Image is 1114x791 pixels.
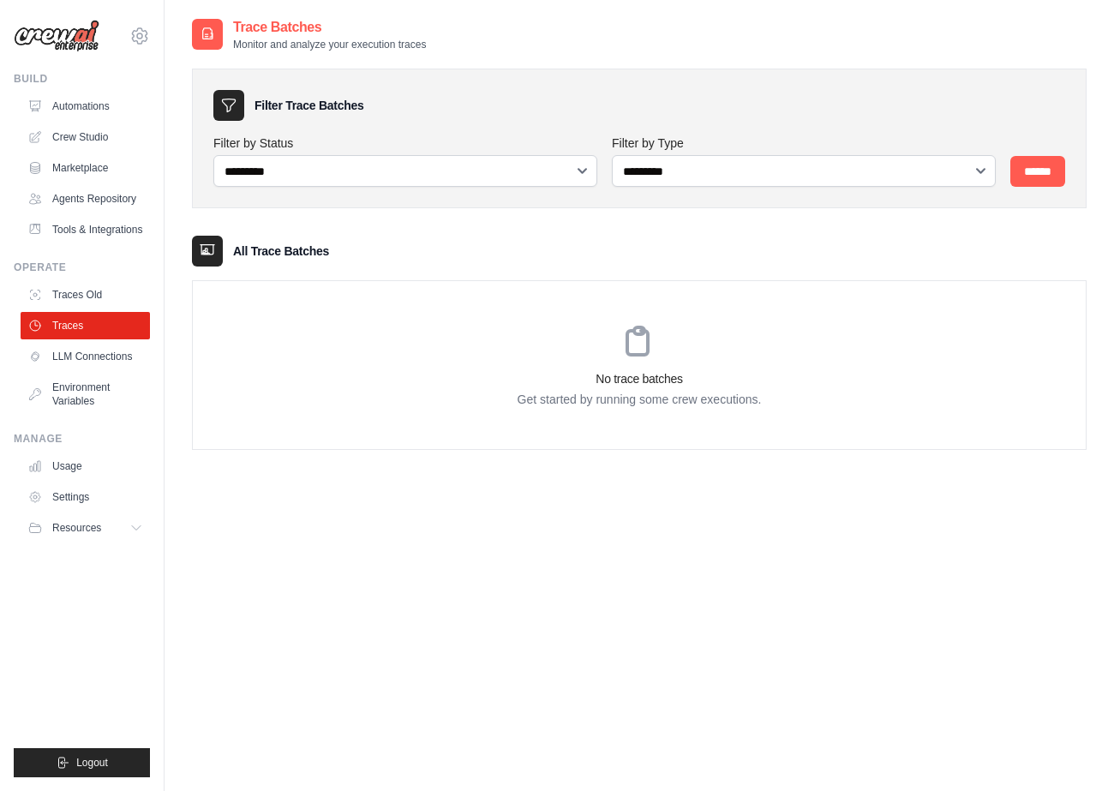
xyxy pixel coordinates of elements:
a: Settings [21,483,150,511]
a: LLM Connections [21,343,150,370]
h2: Trace Batches [233,17,426,38]
h3: All Trace Batches [233,243,329,260]
p: Get started by running some crew executions. [193,391,1086,408]
a: Agents Repository [21,185,150,213]
p: Monitor and analyze your execution traces [233,38,426,51]
h3: Filter Trace Batches [255,97,363,114]
a: Traces [21,312,150,339]
div: Build [14,72,150,86]
span: Logout [76,756,108,770]
a: Tools & Integrations [21,216,150,243]
label: Filter by Type [612,135,997,152]
div: Manage [14,432,150,446]
a: Usage [21,452,150,480]
h3: No trace batches [193,370,1086,387]
label: Filter by Status [213,135,598,152]
a: Marketplace [21,154,150,182]
a: Traces Old [21,281,150,309]
a: Environment Variables [21,374,150,415]
a: Crew Studio [21,123,150,151]
div: Operate [14,261,150,274]
a: Automations [21,93,150,120]
span: Resources [52,521,101,535]
button: Logout [14,748,150,777]
img: Logo [14,20,99,52]
button: Resources [21,514,150,542]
